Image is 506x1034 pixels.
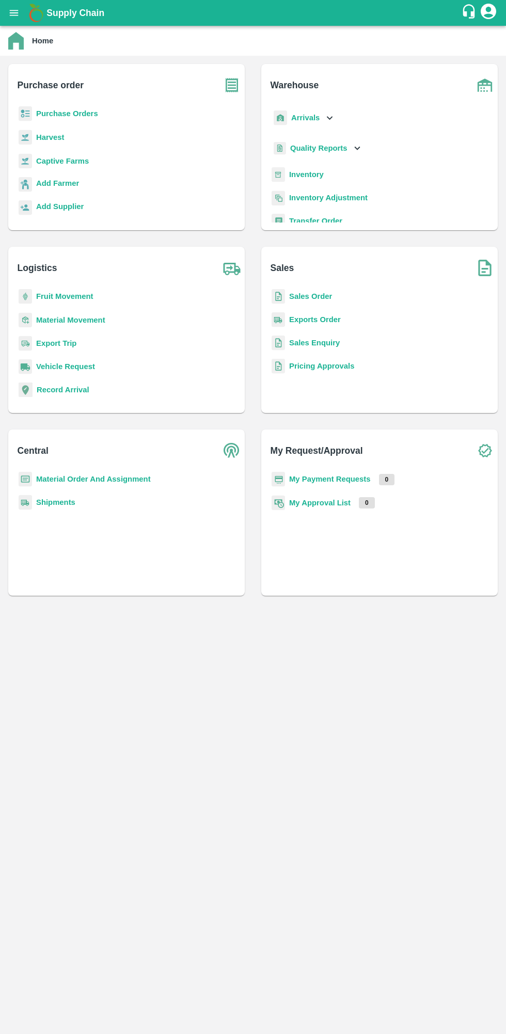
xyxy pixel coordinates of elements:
img: sales [272,359,285,374]
b: Add Supplier [36,202,84,211]
a: Record Arrival [37,386,89,394]
img: farmer [19,177,32,192]
b: Purchase order [18,78,84,92]
b: Arrivals [291,114,320,122]
a: Inventory [289,170,324,179]
img: whArrival [274,110,287,125]
a: Harvest [36,133,64,141]
b: Logistics [18,261,57,275]
b: Supply Chain [46,8,104,18]
a: Vehicle Request [36,362,95,371]
img: soSales [472,255,498,281]
img: sales [272,336,285,351]
a: Supply Chain [46,6,461,20]
a: Export Trip [36,339,76,347]
img: qualityReport [274,142,286,155]
img: supplier [19,200,32,215]
img: fruit [19,289,32,304]
img: shipments [19,495,32,510]
img: material [19,312,32,328]
a: Purchase Orders [36,109,98,118]
a: Transfer Order [289,217,342,225]
a: Captive Farms [36,157,89,165]
a: Shipments [36,498,75,506]
img: delivery [19,336,32,351]
div: Quality Reports [272,138,363,159]
img: whTransfer [272,214,285,229]
img: logo [26,3,46,23]
img: centralMaterial [19,472,32,487]
img: inventory [272,190,285,205]
div: Arrivals [272,106,336,130]
img: check [472,438,498,464]
img: shipments [272,312,285,327]
img: whInventory [272,167,285,182]
img: recordArrival [19,383,33,397]
p: 0 [379,474,395,485]
img: warehouse [472,72,498,98]
a: Sales Order [289,292,332,300]
b: Add Farmer [36,179,79,187]
b: My Request/Approval [271,443,363,458]
a: Add Farmer [36,178,79,192]
img: vehicle [19,359,32,374]
button: open drawer [2,1,26,25]
a: Add Supplier [36,201,84,215]
img: central [219,438,245,464]
a: My Approval List [289,499,351,507]
p: 0 [359,497,375,508]
img: home [8,32,24,50]
a: Pricing Approvals [289,362,354,370]
a: Sales Enquiry [289,339,340,347]
div: account of current user [479,2,498,24]
img: purchase [219,72,245,98]
img: payment [272,472,285,487]
div: customer-support [461,4,479,22]
img: harvest [19,153,32,169]
b: Central [18,443,49,458]
a: Material Movement [36,316,105,324]
img: reciept [19,106,32,121]
img: sales [272,289,285,304]
img: harvest [19,130,32,145]
a: Fruit Movement [36,292,93,300]
a: Exports Order [289,315,341,324]
b: Warehouse [271,78,319,92]
img: truck [219,255,245,281]
b: Quality Reports [290,144,347,152]
a: Inventory Adjustment [289,194,368,202]
b: Home [32,37,53,45]
a: My Payment Requests [289,475,371,483]
b: Sales [271,261,294,275]
img: approval [272,495,285,511]
a: Material Order And Assignment [36,475,151,483]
